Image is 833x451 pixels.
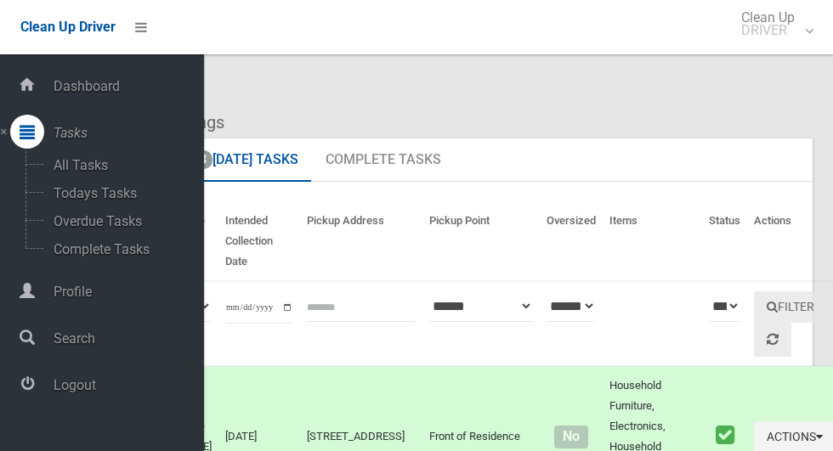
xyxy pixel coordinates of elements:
[733,11,812,37] span: Clean Up
[603,202,702,281] th: Items
[48,78,204,94] span: Dashboard
[554,426,587,448] span: No
[716,424,734,446] i: Booking marked as collected.
[48,241,190,257] span: Complete Tasks
[313,138,454,183] a: Complete Tasks
[48,157,190,173] span: All Tasks
[547,430,596,444] h4: Normal sized
[754,291,827,323] button: Filter
[422,202,540,281] th: Pickup Point
[48,377,204,393] span: Logout
[48,125,204,141] span: Tasks
[300,202,422,281] th: Pickup Address
[20,14,116,40] a: Clean Up Driver
[741,24,795,37] small: DRIVER
[48,213,190,229] span: Overdue Tasks
[540,202,603,281] th: Oversized
[48,185,190,201] span: Todays Tasks
[173,138,311,183] a: 53[DATE] Tasks
[702,202,747,281] th: Status
[48,330,204,347] span: Search
[48,284,204,300] span: Profile
[218,202,300,281] th: Intended Collection Date
[20,19,116,35] span: Clean Up Driver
